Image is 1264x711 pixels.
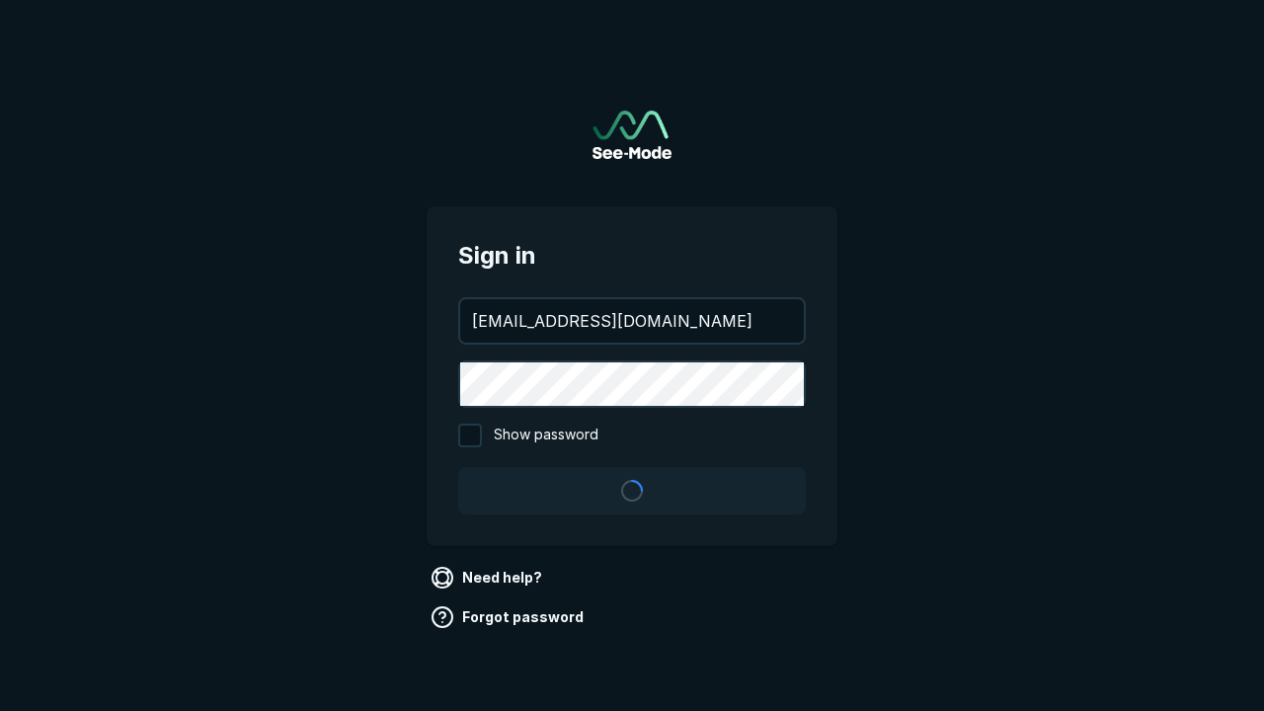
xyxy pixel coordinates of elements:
span: Show password [494,424,598,447]
input: your@email.com [460,299,804,343]
span: Sign in [458,238,806,274]
a: Forgot password [427,601,592,633]
a: Go to sign in [592,111,671,159]
img: See-Mode Logo [592,111,671,159]
a: Need help? [427,562,550,593]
